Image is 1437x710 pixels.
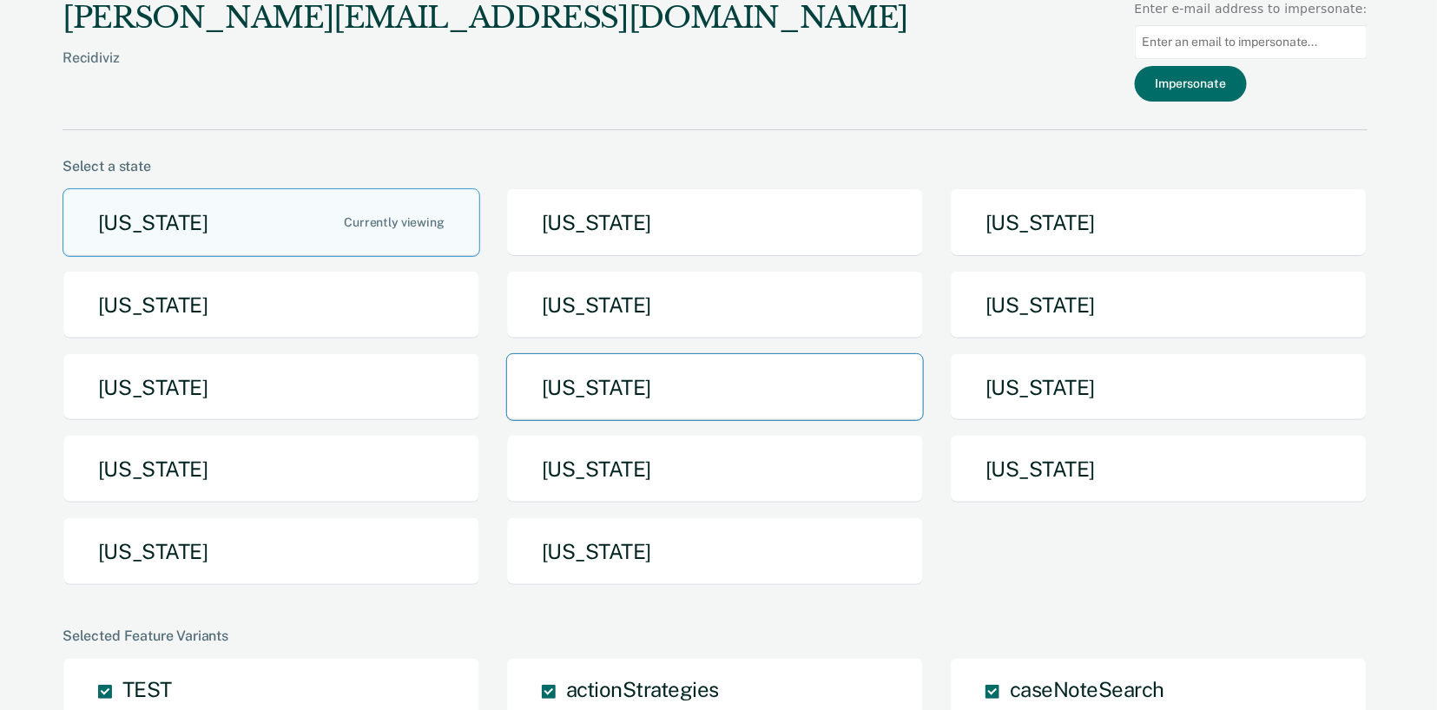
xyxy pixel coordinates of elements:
[950,353,1368,422] button: [US_STATE]
[1135,25,1368,59] input: Enter an email to impersonate...
[506,517,924,586] button: [US_STATE]
[506,353,924,422] button: [US_STATE]
[63,628,1368,644] div: Selected Feature Variants
[63,158,1368,174] div: Select a state
[950,271,1368,339] button: [US_STATE]
[63,517,480,586] button: [US_STATE]
[566,677,719,701] span: actionStrategies
[63,271,480,339] button: [US_STATE]
[506,188,924,257] button: [US_STATE]
[63,435,480,503] button: [US_STATE]
[950,435,1368,503] button: [US_STATE]
[122,677,172,701] span: TEST
[63,49,908,94] div: Recidiviz
[63,353,480,422] button: [US_STATE]
[1010,677,1164,701] span: caseNoteSearch
[950,188,1368,257] button: [US_STATE]
[506,271,924,339] button: [US_STATE]
[63,188,480,257] button: [US_STATE]
[1135,66,1247,102] button: Impersonate
[506,435,924,503] button: [US_STATE]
